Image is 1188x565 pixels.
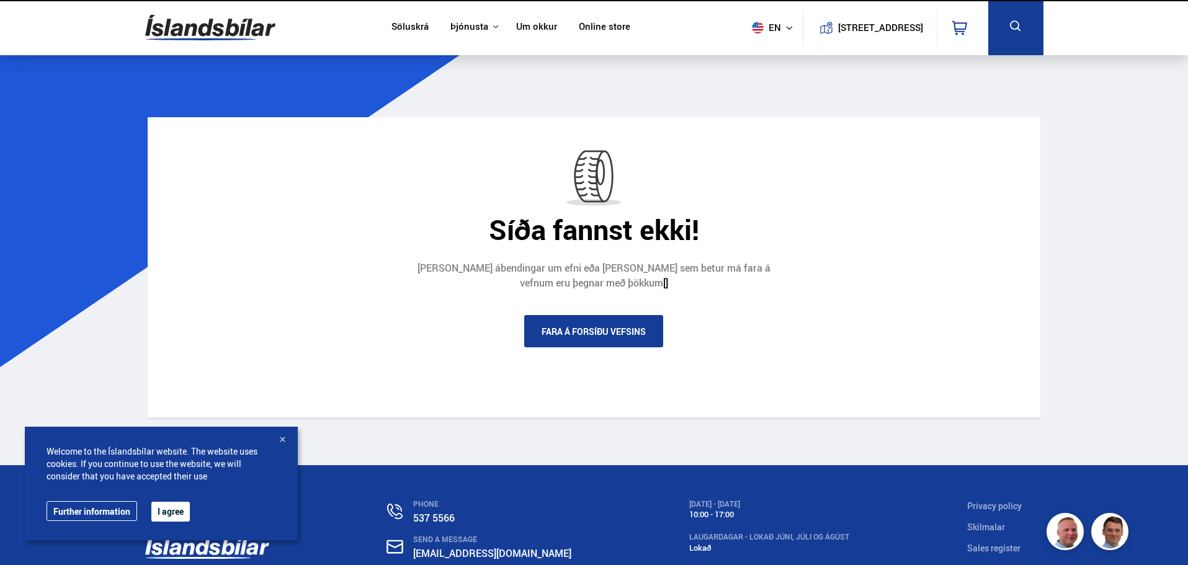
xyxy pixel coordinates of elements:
[413,546,571,560] a: [EMAIL_ADDRESS][DOMAIN_NAME]
[689,500,849,509] div: [DATE] - [DATE]
[386,540,403,554] img: nHj8e-n-aHgjukTg.svg
[413,535,571,544] div: SEND A MESSAGE
[157,213,1032,246] div: Síða fannst ekki!
[967,500,1022,512] a: Privacy policy
[450,21,488,33] button: Þjónusta
[752,22,764,33] img: svg+xml;base64,PHN2ZyB4bWxucz0iaHR0cDovL3d3dy53My5vcmcvMjAwMC9zdmciIHdpZHRoPSI1MTIiIGhlaWdodD0iNT...
[843,22,919,33] button: [STREET_ADDRESS]
[689,533,849,541] div: LAUGARDAGAR - Lokað Júni, Júli og Ágúst
[413,500,571,509] div: PHONE
[810,10,930,45] a: [STREET_ADDRESS]
[579,21,630,34] a: Online store
[408,261,780,290] div: [PERSON_NAME] ábendingar um efni eða [PERSON_NAME] sem betur má fara á vefnum eru þegnar með þökkum
[689,543,849,553] div: Lokað
[47,501,137,521] a: Further information
[391,21,429,34] a: Söluskrá
[663,276,668,290] a: []
[967,542,1021,554] a: Sales register
[47,445,276,483] span: Welcome to the Íslandsbílar website. The website uses cookies. If you continue to use the website...
[747,22,778,33] span: en
[516,21,557,34] a: Um okkur
[387,504,403,519] img: n0V2lOsqF3l1V2iz.svg
[1048,515,1086,552] img: siFngHWaQ9KaOqBr.png
[151,502,190,522] button: I agree
[689,510,849,519] div: 10:00 - 17:00
[524,315,663,347] a: Fara á forsíðu vefsins
[747,9,803,46] button: en
[145,7,275,48] img: G0Ugv5HjCgRt.svg
[1093,515,1130,552] img: FbJEzSuNWCJXmdc-.webp
[967,521,1005,533] a: Skilmalar
[413,511,455,525] a: 537 5566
